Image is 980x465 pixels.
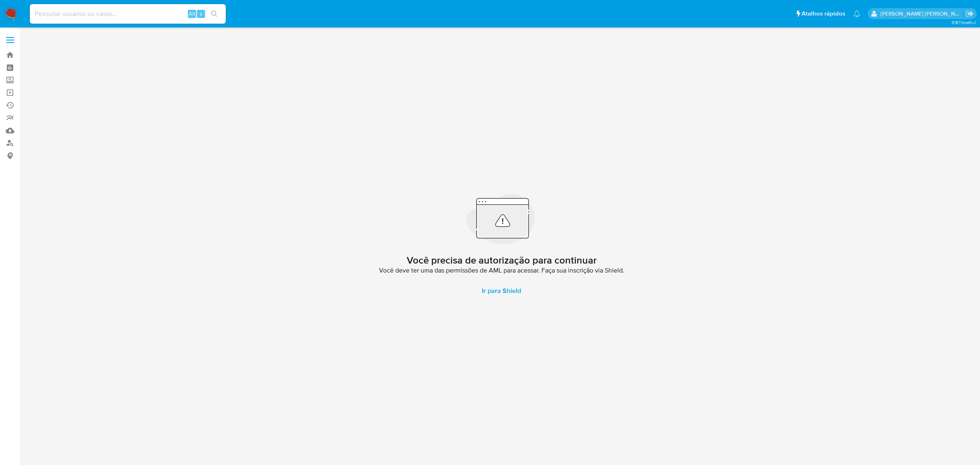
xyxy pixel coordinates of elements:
[206,8,223,20] button: search-icon
[482,281,521,301] span: Ir para Shield
[880,10,963,18] p: emerson.gomes@mercadopago.com.br
[407,254,597,266] h2: Você precisa de autorização para continuar
[189,10,195,18] span: Alt
[30,9,226,19] input: Pesquise usuários ou casos...
[472,281,531,301] a: Ir para Shield
[379,266,624,275] span: Você deve ter uma das permissões de AML para acessar. Faça sua inscrição via Shield.
[200,10,202,18] span: s
[965,9,974,18] a: Sair
[802,9,845,18] span: Atalhos rápidos
[853,10,860,17] a: Notificações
